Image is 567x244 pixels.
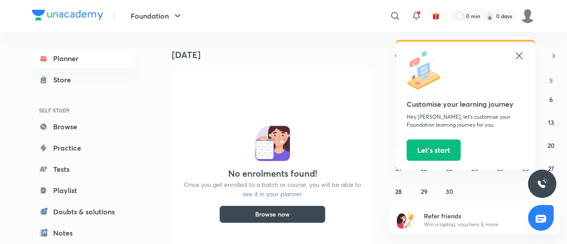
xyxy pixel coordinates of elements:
button: Let’s start [407,139,461,161]
a: Store [32,71,135,89]
abbr: September 26, 2025 [522,164,529,173]
button: September 6, 2025 [544,92,558,106]
img: avatar [432,12,440,20]
button: September 20, 2025 [544,138,558,152]
a: Browse [32,118,135,136]
div: Store [53,74,76,85]
button: September 14, 2025 [392,138,406,152]
abbr: September 6, 2025 [549,95,553,104]
abbr: September 13, 2025 [548,118,554,127]
a: Tests [32,160,135,178]
h4: No enrolments found! [228,168,317,179]
h6: Refer friends [424,211,533,221]
img: streak [485,12,494,20]
h5: Customise your learning journey [407,99,524,109]
button: avatar [429,9,443,23]
abbr: September 14, 2025 [396,141,402,150]
img: Rounak Sharma [520,8,535,23]
abbr: September 21, 2025 [396,164,401,173]
p: Once you get enrolled to a batch or course, you will be able to see it in your planner [183,180,362,198]
abbr: September 30, 2025 [446,187,453,196]
img: referral [397,211,415,229]
abbr: September 23, 2025 [446,164,453,173]
abbr: September 24, 2025 [471,164,478,173]
button: September 29, 2025 [417,184,431,198]
button: September 7, 2025 [392,115,406,129]
p: Win a laptop, vouchers & more [424,221,533,229]
a: Company Logo [32,10,103,23]
a: Planner [32,50,135,67]
abbr: September 27, 2025 [548,164,554,173]
button: September 30, 2025 [443,184,457,198]
img: icon [407,50,447,90]
button: September 28, 2025 [392,184,406,198]
img: ttu [537,178,548,189]
a: Notes [32,224,135,242]
button: September 13, 2025 [544,115,558,129]
abbr: September 29, 2025 [421,187,427,196]
h4: [DATE] [172,50,380,60]
a: Playlist [32,182,135,199]
p: Hey [PERSON_NAME], let’s customise your Foundation learning journey for you [407,113,524,129]
button: September 27, 2025 [544,161,558,175]
abbr: September 28, 2025 [395,187,402,196]
abbr: September 22, 2025 [421,164,427,173]
img: No events [255,126,290,161]
a: Practice [32,139,135,157]
button: Browse now [219,205,326,223]
button: Foundation [125,7,188,25]
button: September 21, 2025 [392,161,406,175]
h6: SELF STUDY [32,103,135,118]
abbr: September 20, 2025 [548,141,555,150]
abbr: September 25, 2025 [497,164,504,173]
a: Doubts & solutions [32,203,135,221]
img: Company Logo [32,10,103,20]
abbr: Saturday [549,76,553,85]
